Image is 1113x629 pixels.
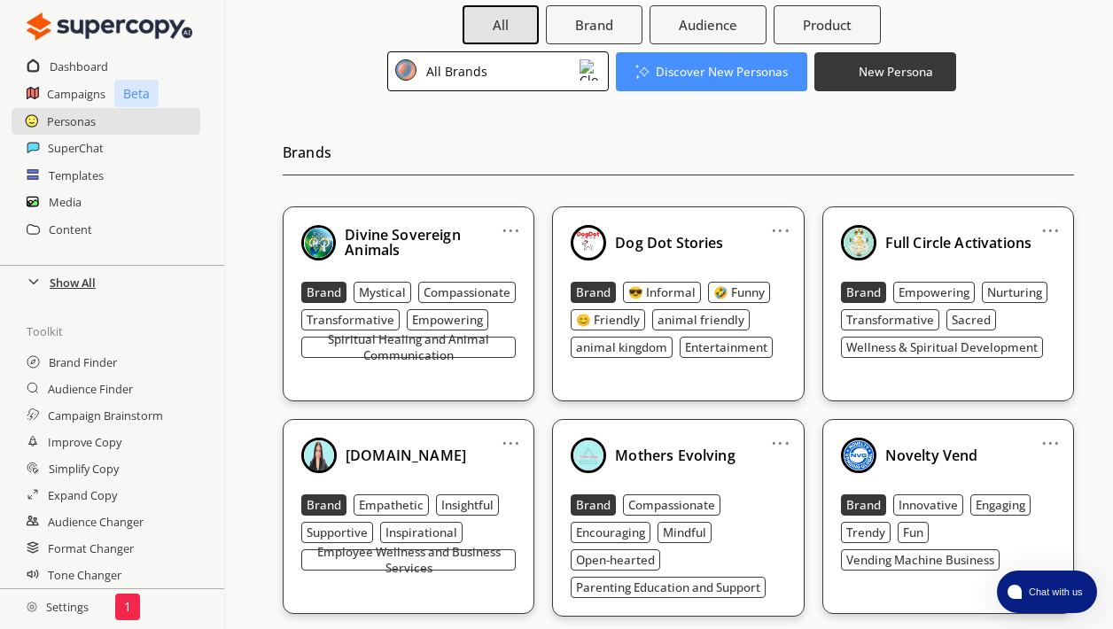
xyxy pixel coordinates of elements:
a: Content [49,216,92,243]
h2: Tone Changer [48,562,121,588]
h2: Dashboard [50,53,108,80]
button: Empowering [893,282,975,303]
h2: Format Changer [48,535,134,562]
button: animal kingdom [571,337,673,358]
b: animal friendly [658,312,744,328]
b: Mystical [359,284,406,300]
a: Simplify Copy [49,455,119,482]
button: Spiritual Healing and Animal Communication [301,337,516,358]
b: Brand [846,284,881,300]
b: Trendy [846,524,885,540]
span: Chat with us [1022,585,1086,599]
a: ... [771,216,790,230]
h2: Campaign Brainstorm [48,402,163,429]
button: animal friendly [652,309,750,330]
p: Beta [114,80,159,107]
b: Spiritual Healing and Animal Communication [307,331,510,363]
h2: Audience Finder [48,376,133,402]
button: Empathetic [354,494,429,516]
a: ... [502,216,520,230]
b: Full Circle Activations [885,233,1031,252]
button: All [463,5,539,44]
b: Vending Machine Business [846,552,994,568]
button: Brand [301,494,346,516]
a: Brand Finder [49,349,117,376]
img: Close [571,225,606,260]
img: Close [395,59,416,81]
b: Open-hearted [576,552,655,568]
h2: SuperChat [48,135,104,161]
b: [DOMAIN_NAME] [346,446,466,465]
button: Inspirational [380,522,463,543]
b: Brand [575,16,613,34]
button: Insightful [436,494,499,516]
button: Brand [571,282,616,303]
button: Engaging [970,494,1031,516]
button: Discover New Personas [616,52,808,91]
button: Brand [841,494,886,516]
b: Brand [576,497,611,513]
b: Mothers Evolving [615,446,735,465]
button: Empowering [407,309,488,330]
button: Audience [650,5,767,44]
a: Improve Copy [48,429,121,455]
b: Dog Dot Stories [615,233,723,252]
button: Supportive [301,522,373,543]
button: Compassionate [418,282,516,303]
a: Media [49,189,82,215]
img: Close [27,9,192,44]
b: Transformative [307,312,394,328]
button: Entertainment [680,337,773,358]
button: 🤣 Funny [708,282,770,303]
a: Templates [49,162,104,189]
a: ... [502,429,520,443]
b: Wellness & Spiritual Development [846,339,1038,355]
div: All Brands [420,59,487,83]
a: Expand Copy [48,482,117,509]
b: 😎 Informal [628,284,696,300]
b: Novelty Vend [885,446,978,465]
b: Entertainment [685,339,767,355]
a: Campaigns [47,81,105,107]
b: Parenting Education and Support [576,579,760,595]
h2: Brands [283,139,1074,175]
button: Transformative [301,309,400,330]
b: New Persona [859,64,933,80]
b: Brand [307,497,341,513]
a: ... [1041,216,1060,230]
a: Audience Changer [48,509,144,535]
button: Sacred [946,309,996,330]
button: Product [774,5,881,44]
button: Innovative [893,494,963,516]
b: All [493,16,509,34]
button: Encouraging [571,522,650,543]
button: Nurturing [982,282,1047,303]
button: New Persona [814,52,956,91]
b: Employee Wellness and Business Services [307,544,510,576]
button: Wellness & Spiritual Development [841,337,1043,358]
button: Parenting Education and Support [571,577,766,598]
img: Close [27,602,37,612]
button: Employee Wellness and Business Services [301,549,516,571]
img: Close [580,59,601,81]
b: Nurturing [987,284,1042,300]
b: Compassionate [424,284,510,300]
p: 1 [124,600,131,614]
button: Transformative [841,309,939,330]
a: Show All [50,269,96,296]
button: Mystical [354,282,411,303]
button: Fun [898,522,929,543]
b: Product [803,16,852,34]
img: Close [571,438,606,473]
b: Empowering [412,312,483,328]
button: Brand [546,5,642,44]
button: atlas-launcher [997,571,1097,613]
